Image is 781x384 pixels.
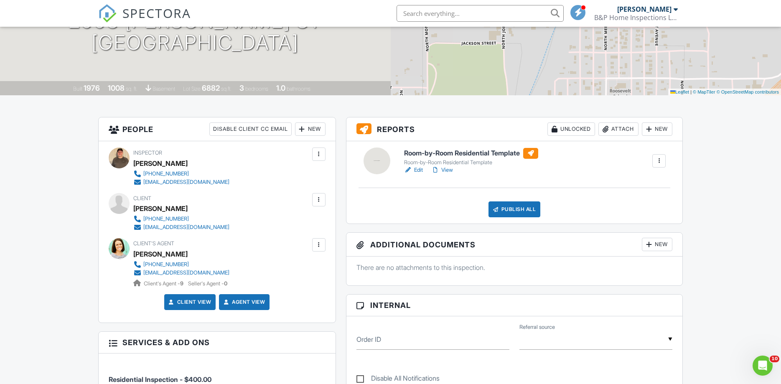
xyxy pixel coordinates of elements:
span: sq.ft. [221,86,232,92]
div: New [295,122,326,136]
span: sq. ft. [126,86,137,92]
div: [PHONE_NUMBER] [143,216,189,222]
h3: Reports [346,117,683,141]
div: Unlocked [547,122,595,136]
div: 3 [239,84,244,92]
div: Disable Client CC Email [209,122,292,136]
div: [PERSON_NAME] [133,202,188,215]
div: 6882 [202,84,220,92]
a: Client View [167,298,211,306]
a: [EMAIL_ADDRESS][DOMAIN_NAME] [133,178,229,186]
a: [PHONE_NUMBER] [133,170,229,178]
h3: Services & Add ons [99,332,336,353]
p: There are no attachments to this inspection. [356,263,673,272]
h3: Internal [346,295,683,316]
div: B&P Home Inspections LLC [594,13,678,22]
span: Seller's Agent - [188,280,227,287]
div: [EMAIL_ADDRESS][DOMAIN_NAME] [143,270,229,276]
a: [PERSON_NAME] [133,248,188,260]
iframe: Intercom live chat [753,356,773,376]
div: 1.0 [276,84,285,92]
span: Lot Size [183,86,201,92]
span: Inspector [133,150,162,156]
div: New [642,122,672,136]
div: [PHONE_NUMBER] [143,170,189,177]
a: [PHONE_NUMBER] [133,260,229,269]
a: Agent View [222,298,265,306]
strong: 9 [180,280,183,287]
div: [PERSON_NAME] [617,5,672,13]
span: basement [153,86,175,92]
h1: 2003 [PERSON_NAME] St [GEOGRAPHIC_DATA] [69,10,322,54]
label: Order ID [356,335,381,344]
a: [EMAIL_ADDRESS][DOMAIN_NAME] [133,223,229,231]
span: bathrooms [287,86,310,92]
div: [EMAIL_ADDRESS][DOMAIN_NAME] [143,224,229,231]
span: Built [73,86,82,92]
a: Room-by-Room Residential Template Room-by-Room Residential Template [404,148,538,166]
div: 1008 [108,84,125,92]
span: Client's Agent [133,240,174,247]
div: Room-by-Room Residential Template [404,159,538,166]
a: [PHONE_NUMBER] [133,215,229,223]
div: [EMAIL_ADDRESS][DOMAIN_NAME] [143,179,229,186]
a: SPECTORA [98,11,191,29]
h3: People [99,117,336,141]
input: Search everything... [397,5,564,22]
a: © OpenStreetMap contributors [717,89,779,94]
span: SPECTORA [122,4,191,22]
span: 10 [770,356,779,362]
div: New [642,238,672,251]
a: Leaflet [670,89,689,94]
div: 1976 [84,84,100,92]
h3: Additional Documents [346,233,683,257]
strong: 0 [224,280,227,287]
span: Client [133,195,151,201]
span: Residential Inspection - $400.00 [109,375,211,384]
div: [PHONE_NUMBER] [143,261,189,268]
div: Attach [598,122,639,136]
a: [EMAIL_ADDRESS][DOMAIN_NAME] [133,269,229,277]
h6: Room-by-Room Residential Template [404,148,538,159]
span: | [690,89,692,94]
a: Edit [404,166,423,174]
img: The Best Home Inspection Software - Spectora [98,4,117,23]
a: View [431,166,453,174]
span: bedrooms [245,86,268,92]
a: © MapTiler [693,89,715,94]
span: Client's Agent - [144,280,185,287]
div: [PERSON_NAME] [133,157,188,170]
div: Publish All [488,201,541,217]
label: Referral source [519,323,555,331]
